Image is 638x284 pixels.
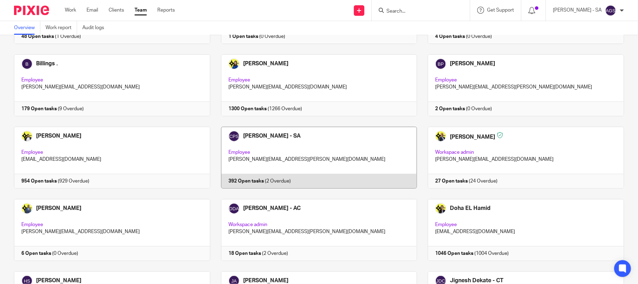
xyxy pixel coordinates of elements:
[386,8,449,15] input: Search
[87,7,98,14] a: Email
[65,7,76,14] a: Work
[487,8,514,13] span: Get Support
[605,5,616,16] img: svg%3E
[46,21,77,35] a: Work report
[82,21,109,35] a: Audit logs
[135,7,147,14] a: Team
[14,21,40,35] a: Overview
[553,7,602,14] p: [PERSON_NAME] - SA
[109,7,124,14] a: Clients
[14,6,49,15] img: Pixie
[157,7,175,14] a: Reports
